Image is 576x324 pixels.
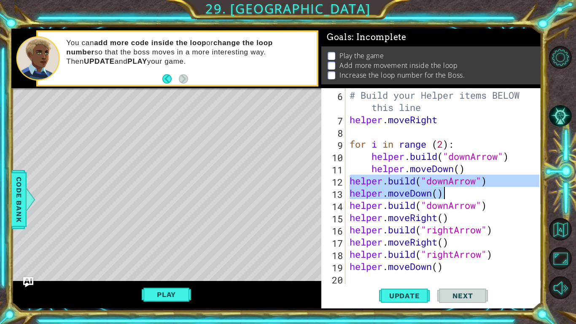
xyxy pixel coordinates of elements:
button: Back to Map [549,218,572,241]
strong: change the loop number [66,39,273,56]
button: Next [179,74,188,84]
a: Back to Map [550,215,576,244]
button: Level Options [549,46,572,69]
div: 14 [323,200,345,213]
div: 12 [323,176,345,188]
div: 17 [323,237,345,249]
div: 11 [323,164,345,176]
div: 21 [323,286,345,298]
p: Play the game [339,51,384,60]
button: Mute [549,276,572,299]
p: Increase the loop number for the Boss. [339,70,465,80]
p: Add more movement inside the loop [339,61,458,70]
div: 19 [323,262,345,274]
span: Code Bank [12,173,26,225]
strong: UPDATE [84,57,115,65]
span: Update [381,292,428,300]
span: Next [444,292,482,300]
div: 10 [323,151,345,164]
div: 9 [323,139,345,151]
strong: add more code inside the loop [94,39,206,47]
span: Goals [327,32,406,43]
div: 15 [323,213,345,225]
div: 13 [323,188,345,200]
div: 20 [323,274,345,286]
button: Play [142,286,191,302]
strong: PLAY [127,57,147,65]
button: AI Hint [549,105,572,127]
button: Next [437,285,488,307]
button: Ask AI [23,277,33,287]
button: Back [162,74,179,84]
p: You can or so that the boss moves in a more interesting way. Then and your game. [66,38,310,66]
div: 16 [323,225,345,237]
div: 6 [323,90,345,115]
div: 18 [323,249,345,262]
div: 8 [323,127,345,139]
div: 7 [323,115,345,127]
button: Maximize Browser [549,247,572,270]
button: Update [379,285,430,307]
span: : Incomplete [352,32,406,42]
